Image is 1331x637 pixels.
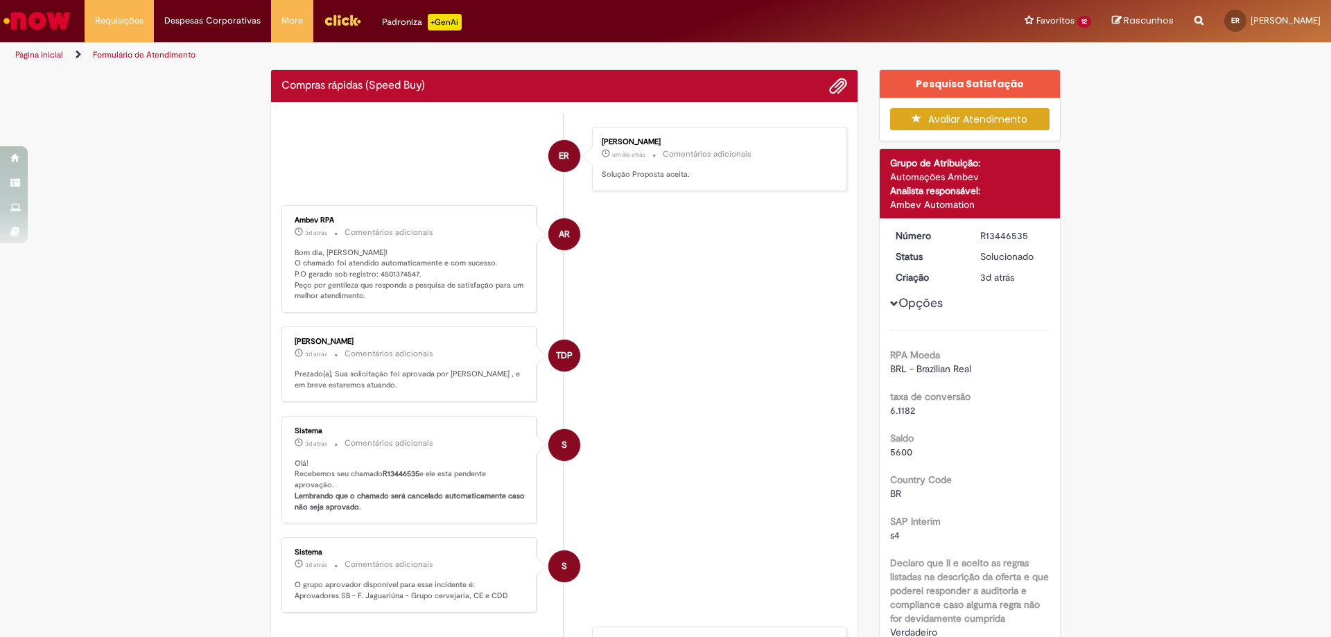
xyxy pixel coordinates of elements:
[559,139,569,173] span: ER
[295,458,525,513] p: Olá! Recebemos seu chamado e ele esta pendente aprovação.
[980,271,1014,283] span: 3d atrás
[15,49,63,60] a: Página inicial
[890,473,952,486] b: Country Code
[383,469,419,479] b: R13446535
[548,429,580,461] div: System
[890,404,915,417] span: 6.1182
[602,169,833,180] p: Solução Proposta aceita.
[295,579,525,601] p: O grupo aprovador disponível para esse incidente é: Aprovadores SB - F. Jaguariúna - Grupo cervej...
[305,561,327,569] span: 3d atrás
[880,70,1061,98] div: Pesquisa Satisfação
[1124,14,1174,27] span: Rascunhos
[345,227,433,238] small: Comentários adicionais
[281,14,303,28] span: More
[295,369,525,390] p: Prezado(a), Sua solicitação foi aprovada por [PERSON_NAME] , e em breve estaremos atuando.
[1231,16,1239,25] span: ER
[559,218,570,251] span: AR
[548,140,580,172] div: Emilly Caroline De Souza Da Rocha
[890,529,900,541] span: s4
[1036,14,1075,28] span: Favoritos
[612,150,645,159] span: um dia atrás
[890,446,912,458] span: 5600
[885,229,971,243] dt: Número
[305,229,327,237] span: 3d atrás
[548,218,580,250] div: Ambev RPA
[1,7,73,35] img: ServiceNow
[885,250,971,263] dt: Status
[890,170,1050,184] div: Automações Ambev
[890,349,940,361] b: RPA Moeda
[295,548,525,557] div: Sistema
[295,247,525,302] p: Bom dia, [PERSON_NAME]! O chamado foi atendido automaticamente e com sucesso. P.O gerado sob regi...
[890,156,1050,170] div: Grupo de Atribuição:
[556,339,573,372] span: TDP
[382,14,462,30] div: Padroniza
[663,148,751,160] small: Comentários adicionais
[890,557,1049,625] b: Declaro que li e aceito as regras listadas na descrição da oferta e que poderei responder a audit...
[562,550,567,583] span: S
[305,561,327,569] time: 26/08/2025 07:22:47
[890,487,901,500] span: BR
[345,559,433,570] small: Comentários adicionais
[324,10,361,30] img: click_logo_yellow_360x200.png
[980,250,1045,263] div: Solucionado
[164,14,261,28] span: Despesas Corporativas
[612,150,645,159] time: 27/08/2025 10:32:35
[890,184,1050,198] div: Analista responsável:
[980,229,1045,243] div: R13446535
[95,14,143,28] span: Requisições
[305,229,327,237] time: 26/08/2025 10:28:44
[305,439,327,448] time: 26/08/2025 07:22:49
[295,491,527,512] b: Lembrando que o chamado será cancelado automaticamente caso não seja aprovado.
[10,42,877,68] ul: Trilhas de página
[890,198,1050,211] div: Ambev Automation
[980,271,1014,283] time: 26/08/2025 07:22:37
[602,138,833,146] div: [PERSON_NAME]
[885,270,971,284] dt: Criação
[345,348,433,360] small: Comentários adicionais
[93,49,195,60] a: Formulário de Atendimento
[829,77,847,95] button: Adicionar anexos
[428,14,462,30] p: +GenAi
[305,350,327,358] time: 26/08/2025 10:08:53
[305,439,327,448] span: 3d atrás
[295,216,525,225] div: Ambev RPA
[295,427,525,435] div: Sistema
[1112,15,1174,28] a: Rascunhos
[1077,16,1091,28] span: 12
[890,515,941,527] b: SAP Interim
[295,338,525,346] div: [PERSON_NAME]
[890,390,971,403] b: taxa de conversão
[281,80,425,92] h2: Compras rápidas (Speed Buy) Histórico de tíquete
[305,350,327,358] span: 3d atrás
[345,437,433,449] small: Comentários adicionais
[1251,15,1321,26] span: [PERSON_NAME]
[890,432,914,444] b: Saldo
[890,108,1050,130] button: Avaliar Atendimento
[548,340,580,372] div: Tiago Del Pintor Alves
[562,428,567,462] span: S
[548,550,580,582] div: System
[890,363,971,375] span: BRL - Brazilian Real
[980,270,1045,284] div: 26/08/2025 07:22:37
